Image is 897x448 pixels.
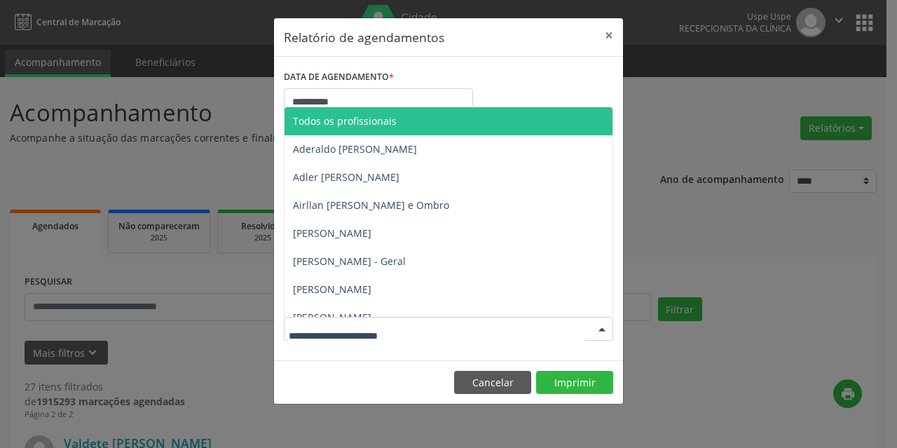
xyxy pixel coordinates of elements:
button: Imprimir [536,371,613,395]
span: Airllan [PERSON_NAME] e Ombro [293,198,449,212]
span: Aderaldo [PERSON_NAME] [293,142,417,156]
h5: Relatório de agendamentos [284,28,444,46]
span: [PERSON_NAME] - Geral [293,254,406,268]
button: Cancelar [454,371,531,395]
span: [PERSON_NAME] [293,226,371,240]
span: Adler [PERSON_NAME] [293,170,399,184]
span: Todos os profissionais [293,114,397,128]
button: Close [595,18,623,53]
span: [PERSON_NAME] [293,283,371,296]
span: [PERSON_NAME] [293,311,371,324]
label: DATA DE AGENDAMENTO [284,67,394,88]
